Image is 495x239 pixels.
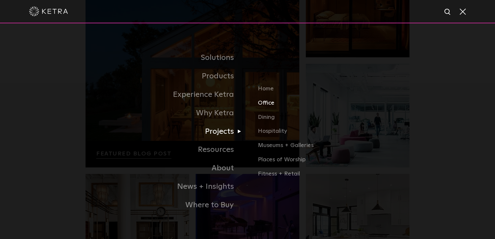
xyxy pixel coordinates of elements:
[86,177,247,196] a: News + Insights
[86,67,247,85] a: Products
[258,84,409,98] a: Home
[258,141,409,155] a: Museums + Galleries
[86,196,247,214] a: Where to Buy
[86,49,247,67] a: Solutions
[258,113,409,127] a: Dining
[86,141,247,159] a: Resources
[258,169,409,179] a: Fitness + Retail
[86,122,247,141] a: Projects
[258,127,409,141] a: Hospitality
[86,49,409,214] div: Navigation Menu
[29,6,68,16] img: ketra-logo-2019-white
[258,98,409,113] a: Office
[444,8,452,16] img: search icon
[86,104,247,122] a: Why Ketra
[258,155,409,169] a: Places of Worship
[86,85,247,104] a: Experience Ketra
[86,159,247,177] a: About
